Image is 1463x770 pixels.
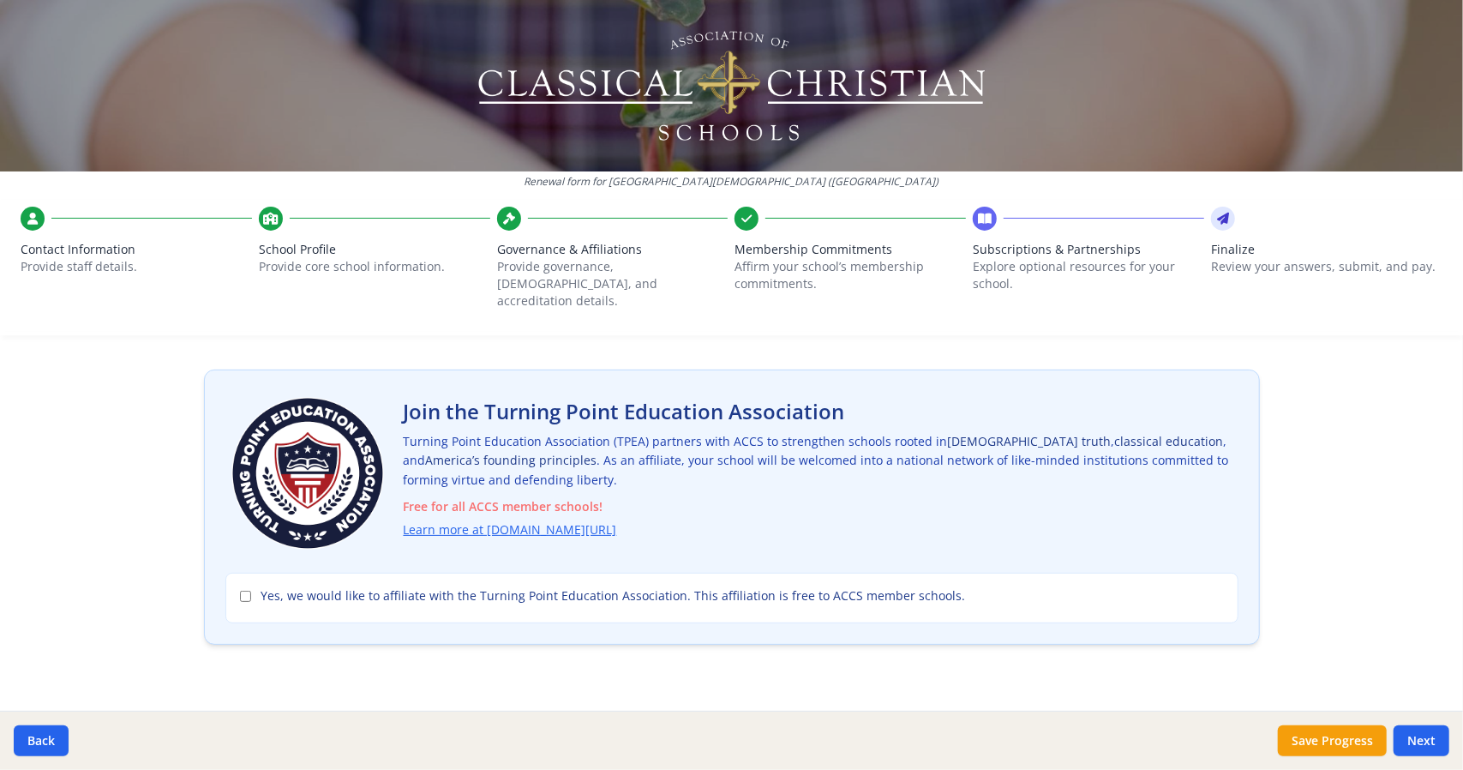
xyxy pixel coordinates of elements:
span: Finalize [1211,241,1442,258]
span: School Profile [259,241,490,258]
img: Logo [475,26,988,146]
p: Provide core school information. [259,258,490,275]
span: Free for all ACCS member schools! [404,497,1238,517]
span: Membership Commitments [734,241,966,258]
img: Turning Point Education Association Logo [225,391,390,556]
button: Back [14,725,69,756]
span: Yes, we would like to affiliate with the Turning Point Education Association. This affiliation is... [261,587,966,605]
p: Turning Point Education Association (TPEA) partners with ACCS to strengthen schools rooted in , ,... [404,432,1238,540]
p: Explore optional resources for your school. [973,258,1204,292]
span: [DEMOGRAPHIC_DATA] truth [948,433,1112,449]
button: Save Progress [1278,725,1387,756]
span: Subscriptions & Partnerships [973,241,1204,258]
p: Affirm your school’s membership commitments. [734,258,966,292]
p: Review your answers, submit, and pay. [1211,258,1442,275]
span: Governance & Affiliations [497,241,729,258]
span: classical education [1115,433,1224,449]
h2: Join the Turning Point Education Association [404,398,1238,425]
span: America’s founding principles [426,452,597,468]
button: Next [1394,725,1449,756]
input: Yes, we would like to affiliate with the Turning Point Education Association. This affiliation is... [240,591,251,602]
p: Provide staff details. [21,258,252,275]
p: Provide governance, [DEMOGRAPHIC_DATA], and accreditation details. [497,258,729,310]
span: Contact Information [21,241,252,258]
a: Learn more at [DOMAIN_NAME][URL] [404,520,617,540]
